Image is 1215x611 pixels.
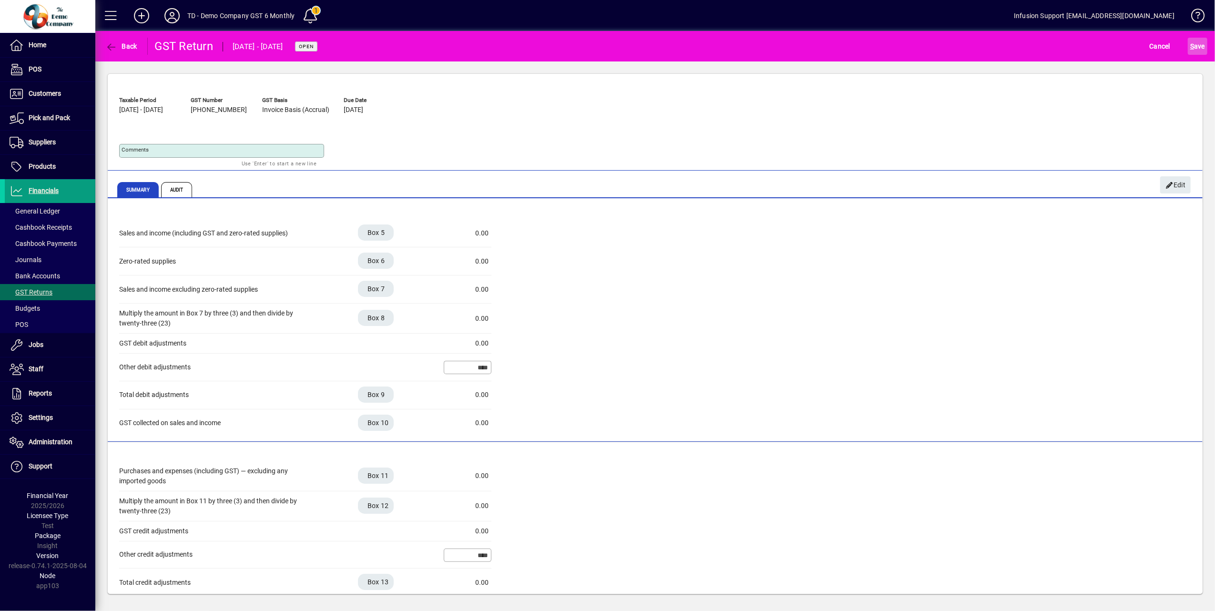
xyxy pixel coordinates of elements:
a: Customers [5,82,95,106]
div: 0.00 [441,501,489,511]
span: Licensee Type [27,512,69,519]
div: 0.00 [441,471,489,481]
mat-hint: Use 'Enter' to start a new line [242,158,317,169]
a: GST Returns [5,284,95,300]
a: Pick and Pack [5,106,95,130]
span: GST Returns [10,288,52,296]
div: Zero-rated supplies [119,256,310,266]
span: Customers [29,90,61,97]
span: POS [10,321,28,328]
a: Administration [5,430,95,454]
span: Support [29,462,52,470]
span: Pick and Pack [29,114,70,122]
span: Box 11 [368,471,389,480]
span: Box 5 [368,228,385,237]
a: General Ledger [5,203,95,219]
mat-label: Comments [122,146,149,153]
span: Products [29,163,56,170]
span: General Ledger [10,207,60,215]
div: Purchases and expenses (including GST) — excluding any imported goods [119,466,310,486]
span: Due Date [344,97,401,103]
span: Administration [29,438,72,446]
a: Suppliers [5,131,95,154]
a: Home [5,33,95,57]
a: POS [5,58,95,81]
span: ave [1190,39,1205,54]
span: Cashbook Receipts [10,224,72,231]
span: GST Number [191,97,248,103]
div: 0.00 [441,526,489,536]
span: Financials [29,187,59,194]
span: Reports [29,389,52,397]
div: TD - Demo Company GST 6 Monthly [187,8,295,23]
span: Journals [10,256,41,264]
button: Save [1188,38,1207,55]
span: Open [299,43,314,50]
button: Cancel [1147,38,1173,55]
a: Journals [5,252,95,268]
div: Other credit adjustments [119,550,310,560]
div: Multiply the amount in Box 11 by three (3) and then divide by twenty-three (23) [119,496,310,516]
button: Profile [157,7,187,24]
div: GST Return [155,39,214,54]
span: [DATE] [344,106,363,114]
span: Jobs [29,341,43,348]
a: Bank Accounts [5,268,95,284]
span: Staff [29,365,43,373]
span: [DATE] - [DATE] [119,106,163,114]
span: Box 7 [368,284,385,294]
div: Other debit adjustments [119,362,310,372]
app-page-header-button: Back [95,38,148,55]
div: 0.00 [441,228,489,238]
a: Cashbook Receipts [5,219,95,235]
span: Bank Accounts [10,272,60,280]
span: Version [37,552,59,560]
span: Taxable Period [119,97,176,103]
span: Summary [117,182,159,197]
span: Edit [1165,177,1186,193]
span: POS [29,65,41,73]
div: 0.00 [441,256,489,266]
span: Box 8 [368,313,385,323]
div: GST debit adjustments [119,338,310,348]
div: 0.00 [441,338,489,348]
div: [DATE] - [DATE] [233,39,283,54]
div: Total credit adjustments [119,578,310,588]
span: Node [40,572,56,580]
a: Knowledge Base [1184,2,1203,33]
div: 0.00 [441,578,489,588]
a: Products [5,155,95,179]
div: 0.00 [441,314,489,324]
a: Cashbook Payments [5,235,95,252]
a: Settings [5,406,95,430]
a: Budgets [5,300,95,316]
span: Box 13 [368,577,389,587]
span: Settings [29,414,53,421]
div: GST collected on sales and income [119,418,310,428]
span: Budgets [10,305,40,312]
span: [PHONE_NUMBER] [191,106,247,114]
button: Back [103,38,140,55]
span: Box 10 [368,418,389,428]
span: Home [29,41,46,49]
div: Sales and income (including GST and zero-rated supplies) [119,228,310,238]
span: Back [105,42,137,50]
span: Box 12 [368,501,389,510]
span: Audit [161,182,193,197]
a: Support [5,455,95,479]
button: Edit [1160,176,1191,193]
div: Total debit adjustments [119,390,310,400]
span: S [1190,42,1194,50]
span: Financial Year [27,492,69,499]
span: Cancel [1150,39,1171,54]
span: Package [35,532,61,540]
div: Multiply the amount in Box 7 by three (3) and then divide by twenty-three (23) [119,308,310,328]
div: Sales and income excluding zero-rated supplies [119,285,310,295]
a: Staff [5,357,95,381]
a: POS [5,316,95,333]
span: Suppliers [29,138,56,146]
div: GST credit adjustments [119,526,310,536]
button: Add [126,7,157,24]
div: 0.00 [441,418,489,428]
a: Jobs [5,333,95,357]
